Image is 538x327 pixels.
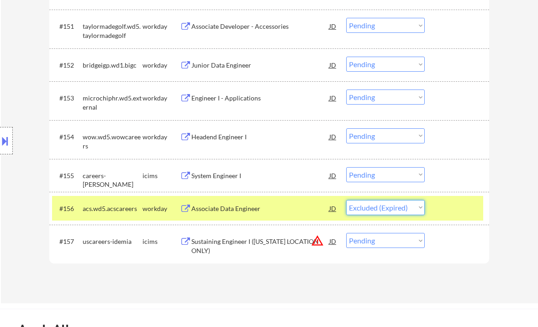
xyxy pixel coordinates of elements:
div: JD [328,200,338,216]
div: uscareers-idemia [83,237,142,246]
div: Associate Data Engineer [191,204,329,213]
div: workday [142,22,180,31]
div: JD [328,90,338,106]
button: warning_amber [311,234,324,247]
div: JD [328,128,338,145]
div: JD [328,57,338,73]
div: Engineer I - Applications [191,94,329,103]
div: JD [328,233,338,249]
div: Headend Engineer I [191,132,329,142]
div: Sustaining Engineer I ([US_STATE] LOCATION ONLY) [191,237,329,255]
div: System Engineer I [191,171,329,180]
div: Junior Data Engineer [191,61,329,70]
div: JD [328,18,338,34]
div: taylormadegolf.wd5.taylormadegolf [83,22,142,40]
div: #151 [59,22,75,31]
div: Associate Developer - Accessories [191,22,329,31]
div: icims [142,237,180,246]
div: JD [328,167,338,184]
div: #157 [59,237,75,246]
